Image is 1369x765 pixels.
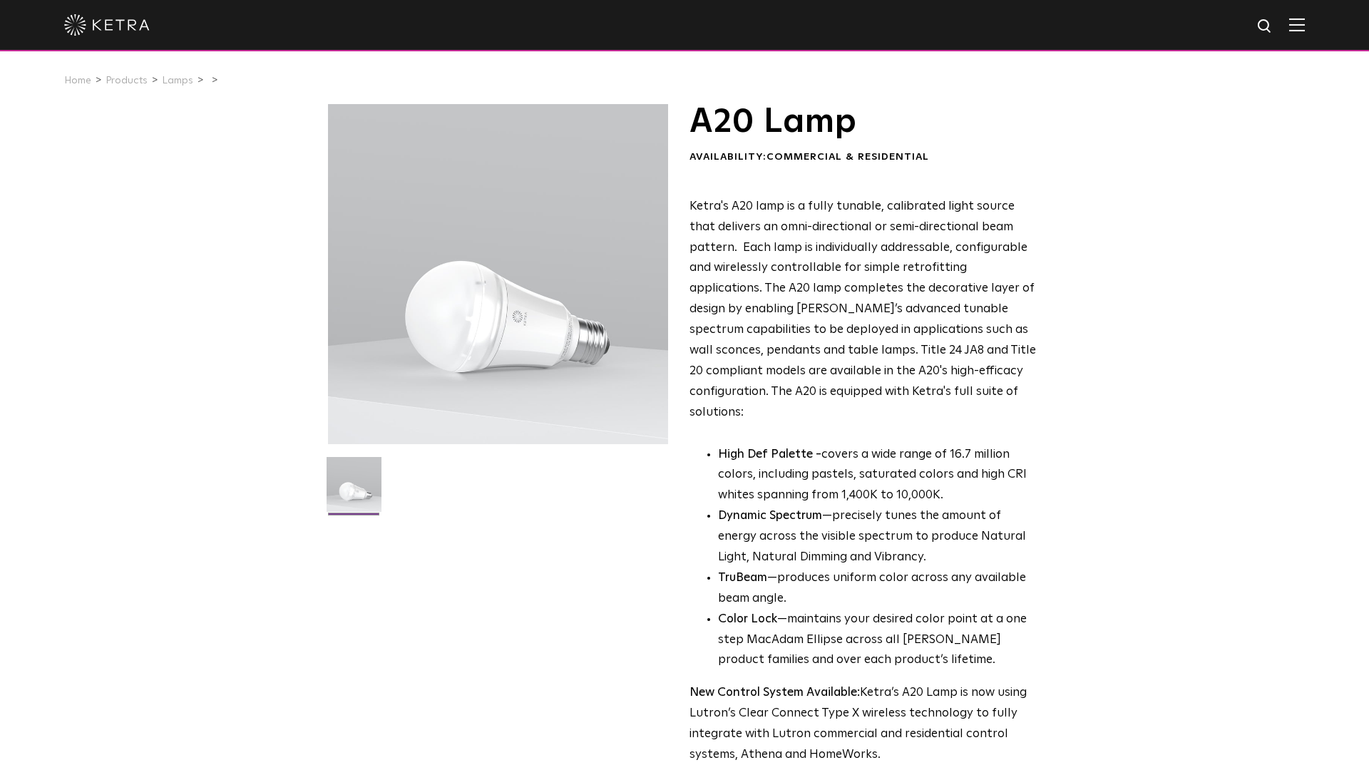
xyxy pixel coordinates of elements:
[327,457,381,523] img: A20-Lamp-2021-Web-Square
[718,610,1037,672] li: —maintains your desired color point at a one step MacAdam Ellipse across all [PERSON_NAME] produc...
[106,76,148,86] a: Products
[689,104,1037,140] h1: A20 Lamp
[718,613,777,625] strong: Color Lock
[64,14,150,36] img: ketra-logo-2019-white
[689,150,1037,165] div: Availability:
[718,506,1037,568] li: —precisely tunes the amount of energy across the visible spectrum to produce Natural Light, Natur...
[718,445,1037,507] p: covers a wide range of 16.7 million colors, including pastels, saturated colors and high CRI whit...
[1256,18,1274,36] img: search icon
[64,76,91,86] a: Home
[718,448,821,461] strong: High Def Palette -
[1289,18,1305,31] img: Hamburger%20Nav.svg
[689,200,1036,419] span: Ketra's A20 lamp is a fully tunable, calibrated light source that delivers an omni-directional or...
[718,510,822,522] strong: Dynamic Spectrum
[718,568,1037,610] li: —produces uniform color across any available beam angle.
[718,572,767,584] strong: TruBeam
[766,152,929,162] span: Commercial & Residential
[162,76,193,86] a: Lamps
[689,687,860,699] strong: New Control System Available:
